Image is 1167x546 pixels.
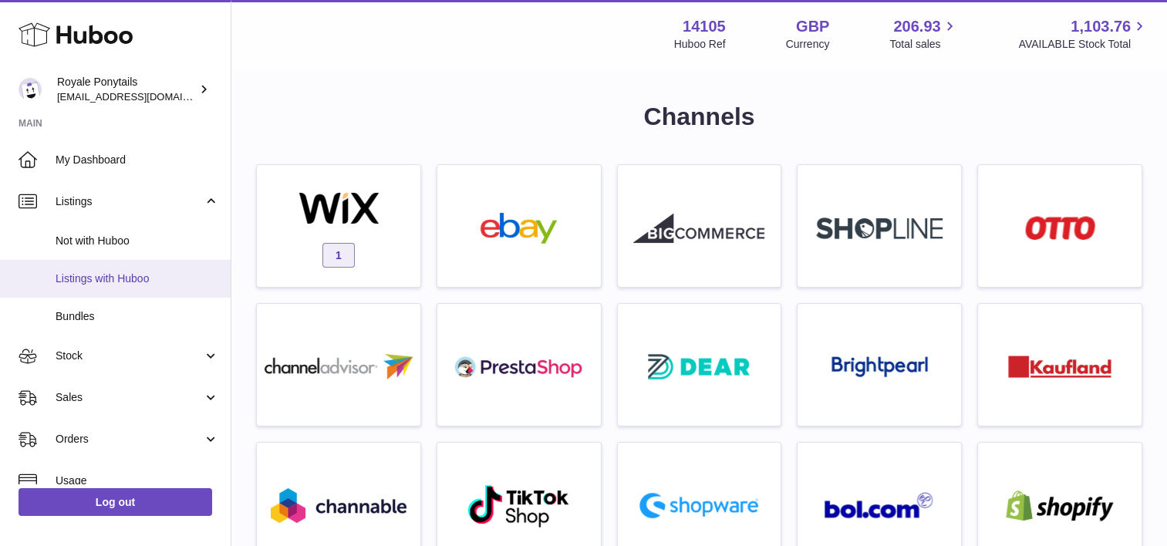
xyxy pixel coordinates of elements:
[796,16,829,37] strong: GBP
[626,173,774,279] a: roseta-bigcommerce
[256,100,1142,133] h1: Channels
[56,153,219,167] span: My Dashboard
[1025,216,1095,240] img: roseta-otto
[467,484,571,528] img: roseta-tiktokshop
[445,173,593,279] a: ebay
[805,312,953,418] a: roseta-brightpearl
[786,37,830,52] div: Currency
[322,243,355,268] span: 1
[454,213,585,244] img: ebay
[643,349,754,384] img: roseta-dear
[445,312,593,418] a: roseta-prestashop
[57,75,196,104] div: Royale Ponytails
[994,490,1125,521] img: shopify
[57,90,227,103] span: [EMAIL_ADDRESS][DOMAIN_NAME]
[56,390,203,405] span: Sales
[265,354,413,379] img: roseta-channel-advisor
[633,213,764,244] img: roseta-bigcommerce
[19,78,42,101] img: qphill92@gmail.com
[273,193,404,224] img: wix
[265,312,413,418] a: roseta-channel-advisor
[893,16,940,37] span: 206.93
[1018,37,1148,52] span: AVAILABLE Stock Total
[986,173,1134,279] a: roseta-otto
[19,488,212,516] a: Log out
[56,271,219,286] span: Listings with Huboo
[1008,356,1111,378] img: roseta-kaufland
[1071,16,1131,37] span: 1,103.76
[816,217,943,239] img: roseta-shopline
[56,194,203,209] span: Listings
[271,488,406,523] img: roseta-channable
[1018,16,1148,52] a: 1,103.76 AVAILABLE Stock Total
[56,234,219,248] span: Not with Huboo
[986,312,1134,418] a: roseta-kaufland
[626,312,774,418] a: roseta-dear
[56,432,203,447] span: Orders
[454,352,585,383] img: roseta-prestashop
[889,16,958,52] a: 206.93 Total sales
[265,173,413,279] a: wix 1
[56,474,219,488] span: Usage
[683,16,726,37] strong: 14105
[56,349,203,363] span: Stock
[825,492,934,519] img: roseta-bol
[831,356,928,378] img: roseta-brightpearl
[805,173,953,279] a: roseta-shopline
[674,37,726,52] div: Huboo Ref
[56,309,219,324] span: Bundles
[889,37,958,52] span: Total sales
[633,487,764,524] img: roseta-shopware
